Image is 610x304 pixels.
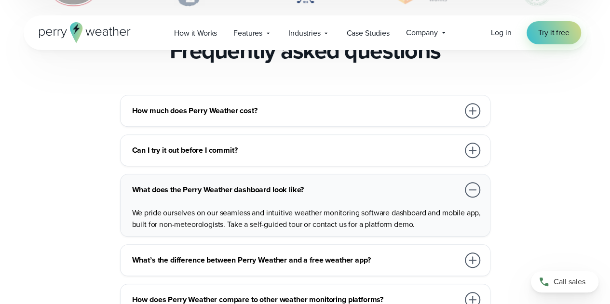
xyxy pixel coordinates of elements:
a: Case Studies [338,23,397,43]
a: How it Works [166,23,225,43]
h2: Frequently asked questions [170,37,441,64]
span: Try it free [538,27,569,39]
p: We pride ourselves on our seamless and intuitive weather monitoring software dashboard and mobile... [132,207,482,230]
h3: How much does Perry Weather cost? [132,105,459,117]
span: Company [406,27,438,39]
h3: Can I try it out before I commit? [132,145,459,156]
a: Call sales [531,271,598,292]
span: Case Studies [346,27,389,39]
span: Industries [288,27,320,39]
a: Log in [491,27,511,39]
h3: What does the Perry Weather dashboard look like? [132,184,459,196]
a: Try it free [527,21,581,44]
span: Features [233,27,262,39]
span: Call sales [554,276,585,288]
span: How it Works [174,27,217,39]
h3: What’s the difference between Perry Weather and a free weather app? [132,254,459,266]
span: Log in [491,27,511,38]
